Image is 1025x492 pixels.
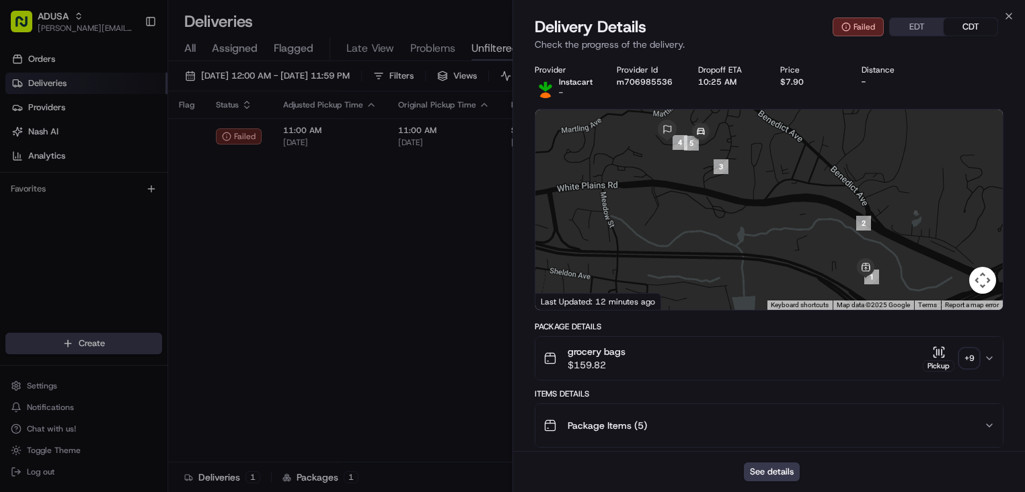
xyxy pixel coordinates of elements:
[698,65,759,75] div: Dropoff ETA
[923,345,979,372] button: Pickup+9
[13,265,24,276] div: 📗
[568,419,647,432] span: Package Items ( 5 )
[535,65,595,75] div: Provider
[568,358,625,372] span: $159.82
[617,65,677,75] div: Provider Id
[780,77,841,87] div: $7.90
[535,337,1003,380] button: grocery bags$159.82Pickup+9
[114,265,124,276] div: 💻
[559,77,593,87] span: Instacart
[673,135,687,150] div: 4
[780,65,841,75] div: Price
[833,17,884,36] button: Failed
[27,264,103,278] span: Knowledge Base
[918,301,937,309] a: Terms (opens in new tab)
[923,345,954,372] button: Pickup
[229,132,245,149] button: Start new chat
[862,65,922,75] div: Distance
[13,128,38,153] img: 1736555255976-a54dd68f-1ca7-489b-9aae-adbdc363a1c4
[539,292,583,310] img: Google
[13,54,245,75] p: Welcome 👋
[535,38,1003,51] p: Check the progress of the delivery.
[890,18,944,36] button: EDT
[35,87,222,101] input: Clear
[617,77,673,87] button: m706985536
[684,136,699,151] div: 5
[837,301,910,309] span: Map data ©2025 Google
[568,345,625,358] span: grocery bags
[108,259,221,283] a: 💻API Documentation
[771,300,829,310] button: Keyboard shortcuts
[535,321,1003,332] div: Package Details
[944,18,997,36] button: CDT
[923,360,954,372] div: Pickup
[28,128,52,153] img: 9188753566659_6852d8bf1fb38e338040_72.png
[960,349,979,368] div: + 9
[539,292,583,310] a: Open this area in Google Maps (opens a new window)
[13,13,40,40] img: Nash
[535,77,556,98] img: profile_instacart_ahold_partner.png
[112,208,116,219] span: •
[119,208,147,219] span: [DATE]
[61,128,221,142] div: Start new chat
[127,264,216,278] span: API Documentation
[13,196,35,217] img: JAMES SWIONTEK
[535,293,661,310] div: Last Updated: 12 minutes ago
[8,259,108,283] a: 📗Knowledge Base
[969,267,996,294] button: Map camera controls
[42,208,109,219] span: [PERSON_NAME]
[559,87,563,98] span: -
[698,77,759,87] div: 10:25 AM
[134,297,163,307] span: Pylon
[13,175,90,186] div: Past conversations
[208,172,245,188] button: See all
[714,159,728,174] div: 3
[864,270,879,284] div: 1
[535,388,1003,399] div: Items Details
[862,77,922,87] div: -
[61,142,185,153] div: We're available if you need us!
[856,216,871,231] div: 2
[744,462,800,481] button: See details
[95,296,163,307] a: Powered byPylon
[535,16,646,38] span: Delivery Details
[535,404,1003,447] button: Package Items (5)
[945,301,999,309] a: Report a map error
